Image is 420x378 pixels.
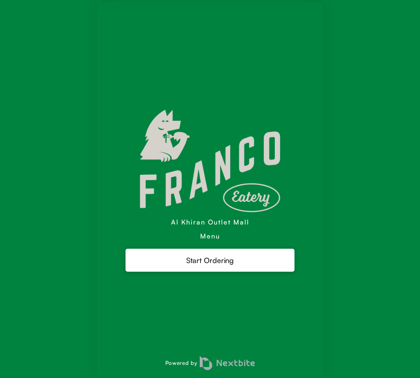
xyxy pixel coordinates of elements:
img: bb056d23~~~franco.png [140,110,281,212]
div: Al Khiran Outlet Mall [171,218,249,226]
img: logo.png [200,356,255,370]
div: Menu [200,232,220,240]
div: Start Ordering [126,249,295,272]
div: Powered by [97,356,323,370]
